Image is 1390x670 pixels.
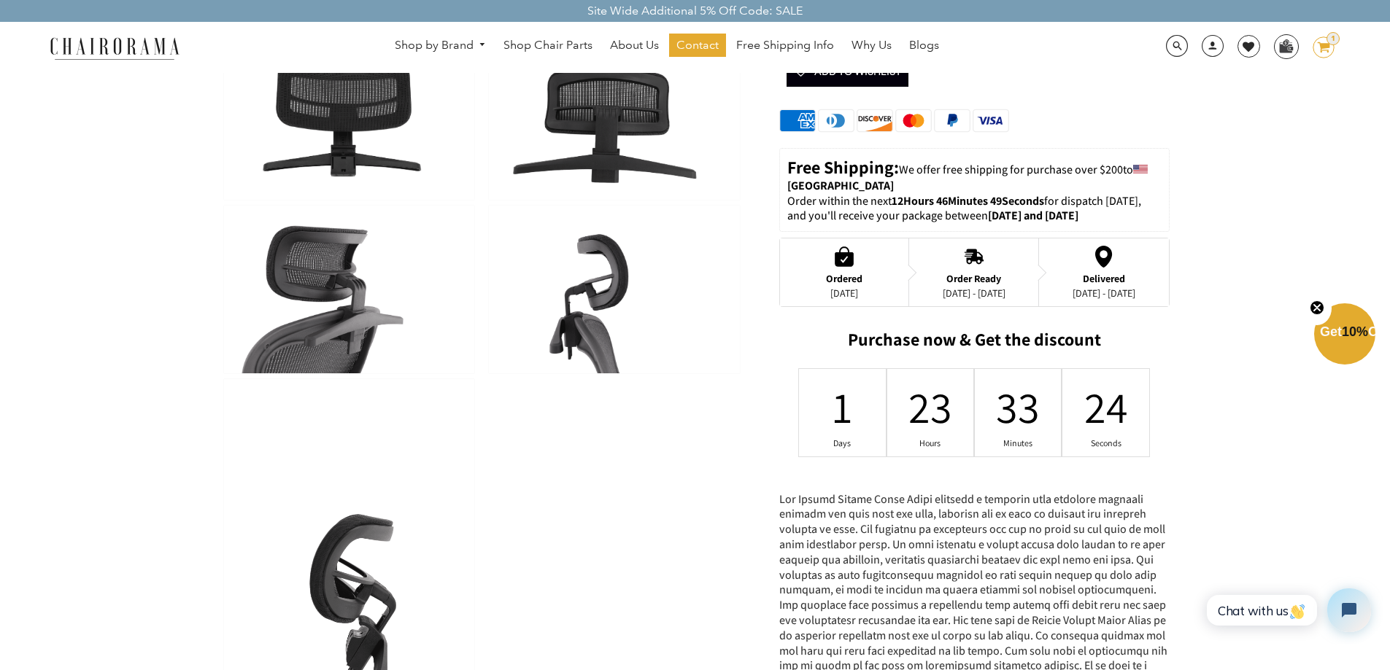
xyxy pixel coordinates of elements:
div: Minutes [1008,437,1027,449]
strong: Free Shipping: [787,155,899,179]
a: Contact [669,34,726,57]
strong: [DATE] and [DATE] [988,208,1078,223]
span: About Us [610,38,659,53]
h2: Purchase now & Get the discount [779,329,1170,357]
img: Headrest For Classic Herman Miller Aeron Chair - chairorama [224,32,474,200]
div: Get10%OffClose teaser [1314,305,1375,366]
span: 12Hours 46Minutes 49Seconds [892,193,1044,209]
a: Shop Chair Parts [496,34,600,57]
span: Free Shipping Info [736,38,834,53]
a: About Us [603,34,666,57]
p: to [787,156,1162,194]
span: We offer free shipping for purchase over $200 [899,162,1123,177]
div: Days [833,437,852,449]
div: Order Ready [943,273,1005,284]
div: [DATE] - [DATE] [1073,287,1135,299]
div: 24 [1097,378,1116,435]
div: Delivered [1073,273,1135,284]
div: Ordered [826,273,862,284]
img: WhatsApp_Image_2024-07-12_at_16.23.01.webp [1275,35,1297,57]
span: Blogs [909,38,939,53]
p: Order within the next for dispatch [DATE], and you'll receive your package between [787,194,1162,225]
a: 1 [1302,36,1335,58]
div: 33 [1008,378,1027,435]
a: Blogs [902,34,946,57]
span: Contact [676,38,719,53]
a: Shop by Brand [387,34,494,57]
img: Headrest For Classic Herman Miller Aeron Chair - chairorama [489,206,739,373]
span: Get Off [1320,324,1387,339]
nav: DesktopNavigation [250,34,1084,61]
div: Hours [921,437,940,449]
iframe: Tidio Chat [1191,576,1383,644]
img: Headrest For Classic Herman Miller Aeron Chair - chairorama [224,206,474,373]
div: [DATE] - [DATE] [943,287,1005,299]
div: Seconds [1097,437,1116,449]
img: chairorama [42,35,188,61]
div: [DATE] [826,287,862,299]
a: Why Us [844,34,899,57]
strong: [GEOGRAPHIC_DATA] [787,178,894,193]
span: 10% [1342,324,1368,339]
a: Free Shipping Info [729,34,841,57]
div: 1 [1327,32,1340,45]
img: Headrest For Classic Herman Miller Aeron Chair - chairorama [489,32,739,200]
div: 23 [921,378,940,435]
span: Why Us [852,38,892,53]
div: 1 [833,378,852,435]
button: Close teaser [1302,292,1332,325]
span: Shop Chair Parts [503,38,592,53]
